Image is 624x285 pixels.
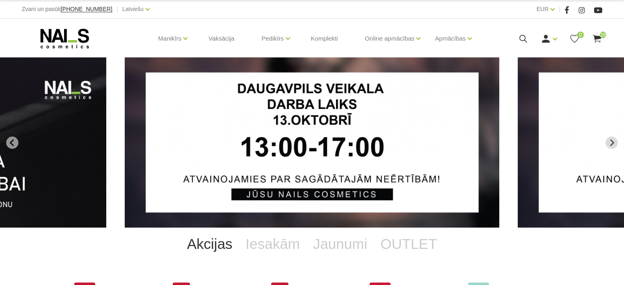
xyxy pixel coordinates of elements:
[559,4,560,14] span: |
[261,22,283,55] a: Pedikīrs
[239,228,306,260] a: Iesakām
[181,228,239,260] a: Akcijas
[374,228,443,260] a: OUTLET
[306,228,374,260] a: Jaunumi
[61,6,112,12] a: [PHONE_NUMBER]
[606,137,618,149] button: Next slide
[22,4,112,14] div: Zvani un pasūti
[365,22,414,55] a: Online apmācības
[592,34,602,44] a: 26
[435,22,466,55] a: Apmācības
[600,32,606,38] span: 26
[577,32,584,38] span: 0
[158,22,182,55] a: Manikīrs
[122,4,144,14] a: Latviešu
[304,19,345,58] a: Komplekti
[569,34,580,44] a: 0
[202,19,241,58] a: Vaksācija
[6,137,18,149] button: Go to last slide
[125,57,499,228] li: 1 of 13
[537,4,549,14] a: EUR
[117,4,118,14] span: |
